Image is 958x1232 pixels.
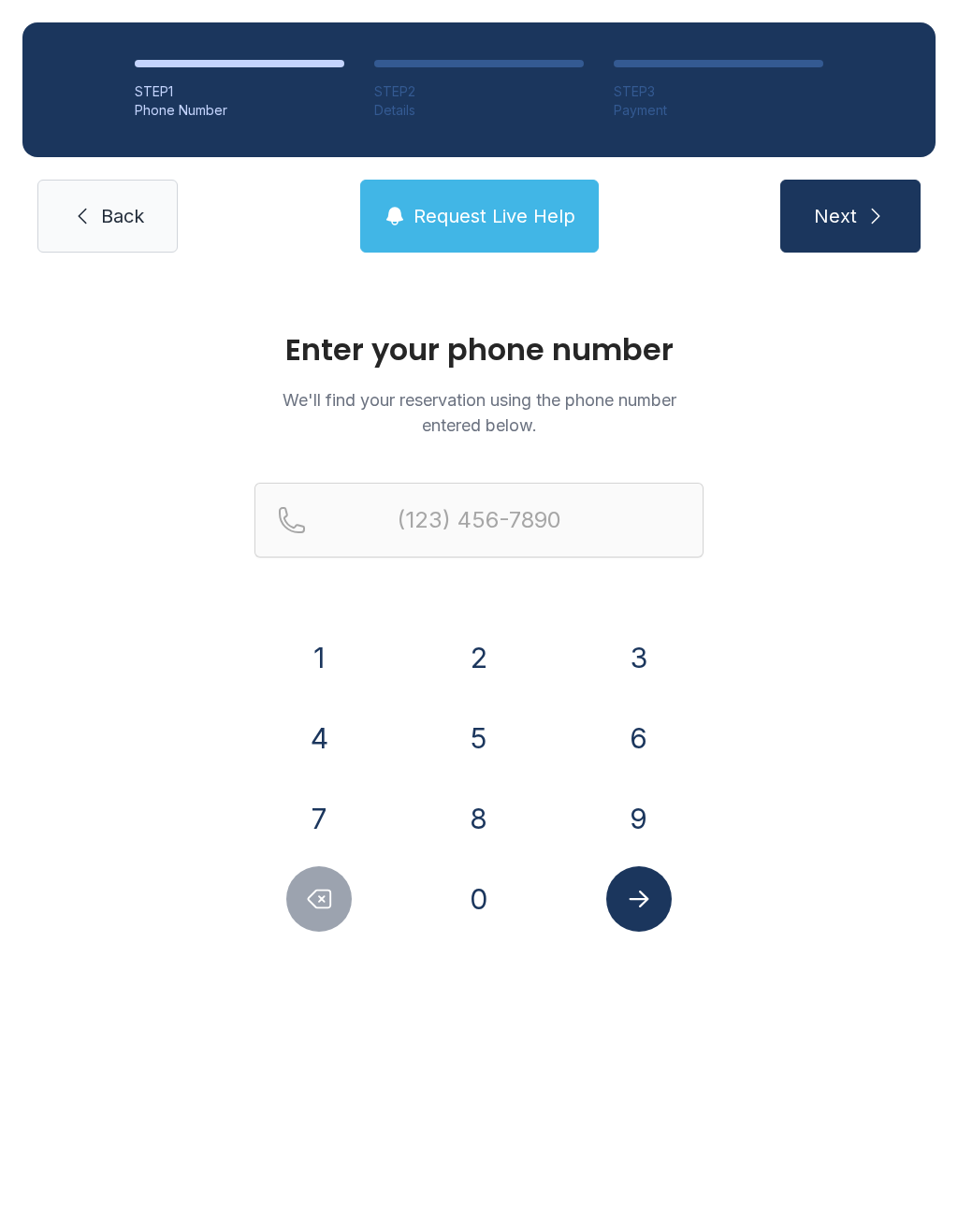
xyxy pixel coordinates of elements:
[286,866,352,932] button: Delete number
[606,625,672,690] button: 3
[614,82,823,101] div: STEP 3
[135,101,344,120] div: Phone Number
[374,101,584,120] div: Details
[446,625,512,690] button: 2
[101,203,144,229] span: Back
[374,82,584,101] div: STEP 2
[254,483,704,558] input: Reservation phone number
[286,705,352,771] button: 4
[446,786,512,851] button: 8
[814,203,857,229] span: Next
[446,866,512,932] button: 0
[606,786,672,851] button: 9
[254,335,704,365] h1: Enter your phone number
[286,625,352,690] button: 1
[286,786,352,851] button: 7
[254,387,704,438] p: We'll find your reservation using the phone number entered below.
[414,203,575,229] span: Request Live Help
[614,101,823,120] div: Payment
[606,705,672,771] button: 6
[135,82,344,101] div: STEP 1
[446,705,512,771] button: 5
[606,866,672,932] button: Submit lookup form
